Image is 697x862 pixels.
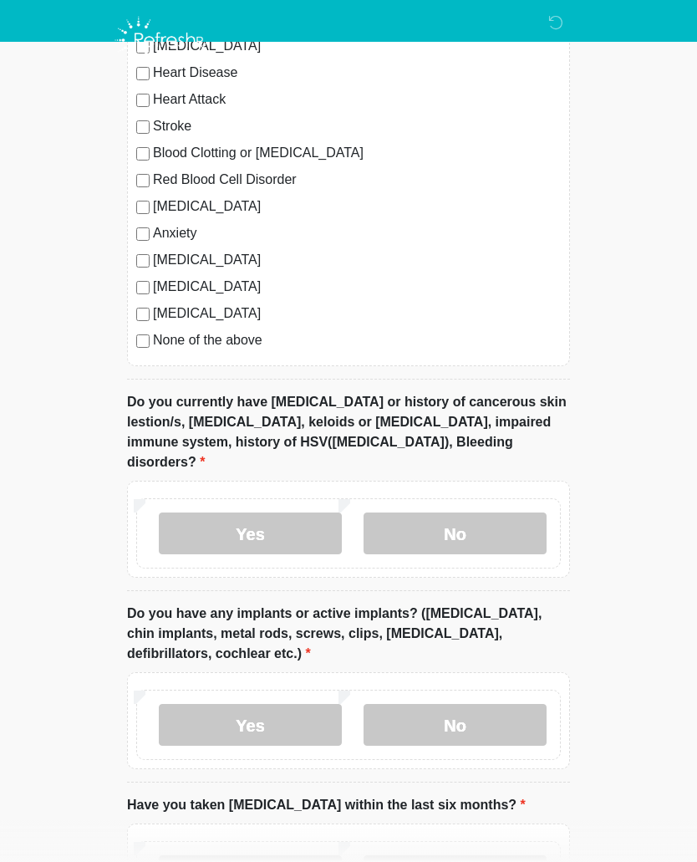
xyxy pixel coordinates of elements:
label: Have you taken [MEDICAL_DATA] within the last six months? [127,795,526,815]
label: Heart Attack [153,89,561,110]
label: Do you currently have [MEDICAL_DATA] or history of cancerous skin lestion/s, [MEDICAL_DATA], kelo... [127,392,570,472]
input: Red Blood Cell Disorder [136,174,150,187]
label: Blood Clotting or [MEDICAL_DATA] [153,143,561,163]
input: [MEDICAL_DATA] [136,308,150,321]
input: [MEDICAL_DATA] [136,281,150,294]
label: [MEDICAL_DATA] [153,303,561,324]
label: Stroke [153,116,561,136]
label: Yes [159,513,342,554]
input: Heart Attack [136,94,150,107]
label: Yes [159,704,342,746]
input: Blood Clotting or [MEDICAL_DATA] [136,147,150,161]
label: [MEDICAL_DATA] [153,277,561,297]
label: Red Blood Cell Disorder [153,170,561,190]
input: None of the above [136,334,150,348]
label: None of the above [153,330,561,350]
label: [MEDICAL_DATA] [153,250,561,270]
label: Anxiety [153,223,561,243]
label: No [364,513,547,554]
input: [MEDICAL_DATA] [136,254,150,268]
label: [MEDICAL_DATA] [153,196,561,217]
input: [MEDICAL_DATA] [136,201,150,214]
label: Do you have any implants or active implants? ([MEDICAL_DATA], chin implants, metal rods, screws, ... [127,604,570,664]
input: Stroke [136,120,150,134]
input: Anxiety [136,227,150,241]
label: No [364,704,547,746]
img: Refresh RX Logo [110,13,211,68]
